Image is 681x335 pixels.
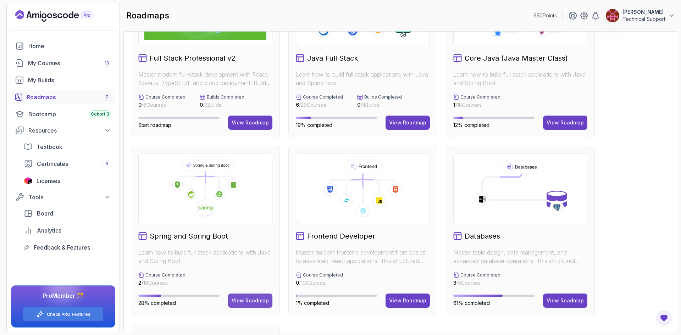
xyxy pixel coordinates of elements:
[150,53,236,63] h2: Full Stack Professional v2
[460,94,500,100] p: Course Completed
[138,101,186,108] p: / 6 Courses
[28,76,111,84] div: My Builds
[307,53,358,63] h2: Java Full Stack
[28,110,111,118] div: Bootcamp
[11,90,115,104] a: roadmaps
[20,223,115,238] a: analytics
[105,60,109,66] span: 10
[296,102,299,108] span: 6
[28,126,111,135] div: Resources
[138,300,176,306] span: 28% completed
[453,248,587,265] p: Master table design, data management, and advanced database operations. This structured learning ...
[138,70,272,87] p: Master modern full-stack development with React, Node.js, TypeScript, and cloud deployment. Build...
[11,73,115,87] a: builds
[28,193,111,201] div: Tools
[228,294,272,308] button: View Roadmap
[232,119,269,126] div: View Roadmap
[386,116,430,130] button: View Roadmap
[453,280,456,286] span: 3
[207,94,244,100] p: Builds Completed
[543,294,587,308] button: View Roadmap
[296,279,343,286] p: / 10 Courses
[232,297,269,304] div: View Roadmap
[386,294,430,308] button: View Roadmap
[543,116,587,130] button: View Roadmap
[296,122,332,128] span: 19% completed
[364,94,402,100] p: Builds Completed
[389,297,426,304] div: View Roadmap
[20,157,115,171] a: certificates
[453,300,490,306] span: 61% completed
[200,102,203,108] span: 0
[655,309,672,326] button: Open Feedback Button
[200,101,244,108] p: / 3 Builds
[606,9,619,22] img: user profile image
[27,93,111,101] div: Roadmaps
[150,231,228,241] h2: Spring and Spring Boot
[138,279,186,286] p: / 10 Courses
[105,94,108,100] span: 7
[11,107,115,121] a: bootcamp
[20,206,115,220] a: board
[453,70,587,87] p: Learn how to build full stack applications with Java and Spring Boot
[34,243,90,252] span: Feedback & Features
[138,280,142,286] span: 2
[20,174,115,188] a: licenses
[28,42,111,50] div: Home
[145,94,186,100] p: Course Completed
[105,161,108,167] span: 6
[37,209,53,218] span: Board
[138,102,142,108] span: 0
[37,177,60,185] span: Licenses
[37,160,68,168] span: Certificates
[465,53,568,63] h2: Core Java (Java Master Class)
[303,272,343,278] p: Course Completed
[28,59,111,67] div: My Courses
[47,312,90,317] a: Check PRO Features
[296,70,430,87] p: Learn how to build full stack applications with Java and Spring Boot
[11,191,115,203] button: Tools
[547,297,584,304] div: View Roadmap
[138,248,272,265] p: Learn how to build full stack applications with Java and Spring Boot
[296,300,329,306] span: 1% completed
[533,12,557,19] p: 950 Points
[460,272,500,278] p: Course Completed
[37,143,62,151] span: Textbook
[11,39,115,53] a: home
[145,272,186,278] p: Course Completed
[453,102,455,108] span: 1
[605,9,675,23] button: user profile image[PERSON_NAME]Technical Support
[357,101,402,108] p: / 4 Builds
[453,101,500,108] p: / 18 Courses
[23,307,104,322] button: Check PRO Features
[296,280,299,286] span: 0
[228,116,272,130] button: View Roadmap
[296,101,343,108] p: / 29 Courses
[20,240,115,255] a: feedback
[453,279,500,286] p: / 5 Courses
[622,16,665,23] p: Technical Support
[11,56,115,70] a: courses
[303,94,343,100] p: Course Completed
[126,10,169,21] h2: roadmaps
[296,248,430,265] p: Master modern frontend development from basics to advanced React applications. This structured le...
[20,140,115,154] a: textbook
[37,226,61,235] span: Analytics
[11,124,115,137] button: Resources
[24,177,32,184] img: jetbrains icon
[453,122,489,128] span: 12% completed
[138,122,171,128] span: Start roadmap
[357,102,360,108] span: 0
[15,10,109,22] a: Landing page
[622,9,665,16] p: [PERSON_NAME]
[389,119,426,126] div: View Roadmap
[307,231,375,241] h2: Frontend Developer
[91,111,109,117] span: Cohort 3
[465,231,500,241] h2: Databases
